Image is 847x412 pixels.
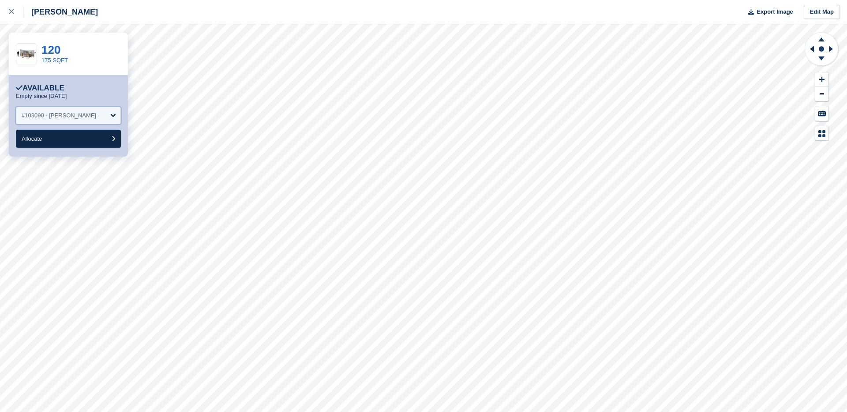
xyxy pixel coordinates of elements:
button: Zoom Out [815,87,828,101]
div: #103090 - [PERSON_NAME] [22,111,96,120]
button: Export Image [743,5,793,19]
a: 175 SQFT [41,57,68,64]
a: 120 [41,43,60,56]
button: Keyboard Shortcuts [815,106,828,121]
button: Map Legend [815,126,828,141]
div: [PERSON_NAME] [23,7,98,17]
button: Allocate [16,130,121,148]
div: Available [16,84,64,93]
img: 175-sqft-unit%20(1).jpg [16,46,37,62]
span: Export Image [757,7,793,16]
p: Empty since [DATE] [16,93,67,100]
span: Allocate [22,135,42,142]
a: Edit Map [804,5,840,19]
button: Zoom In [815,72,828,87]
